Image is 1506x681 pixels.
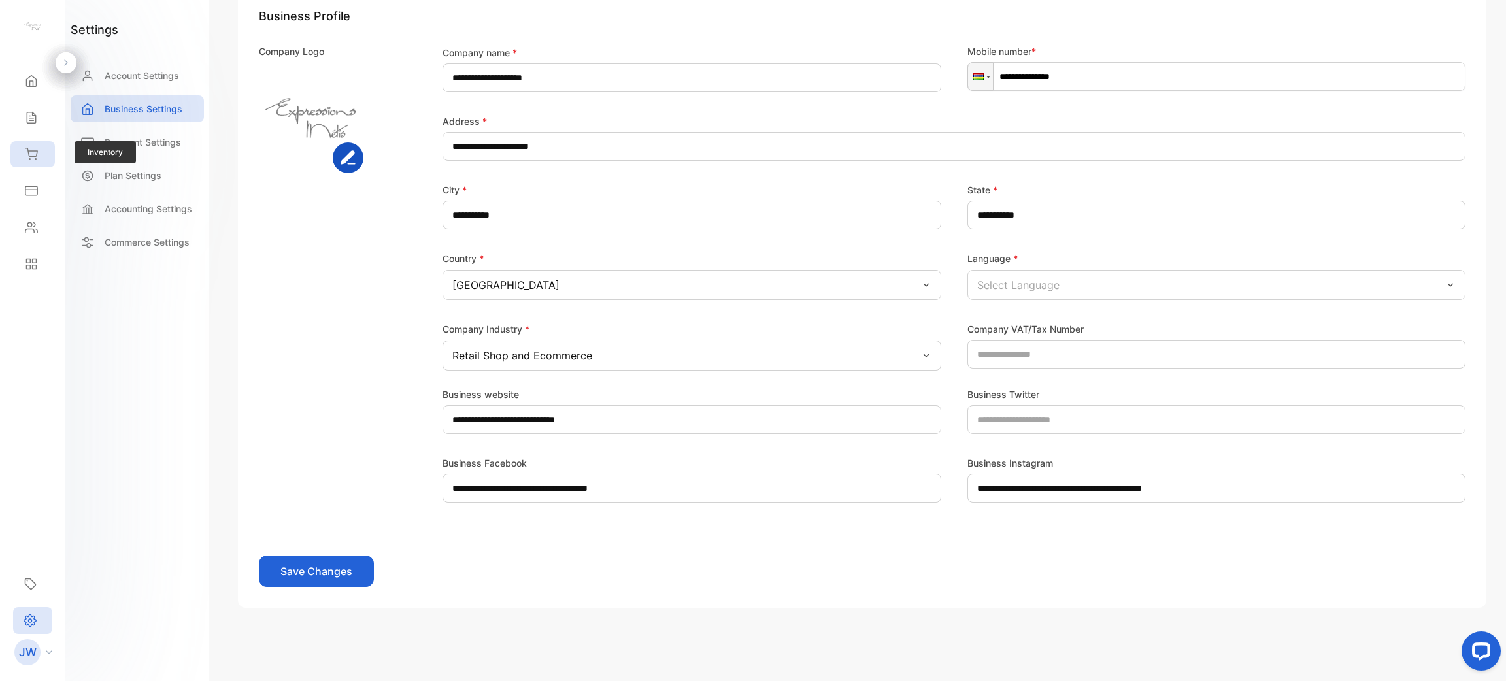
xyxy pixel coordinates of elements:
[259,69,363,173] img: https://vencrusme-beta-s3bucket.s3.amazonaws.com/businesslogos/61835d86-763e-4572-8c21-fcdd4f97c1...
[71,129,204,156] a: Payment Settings
[967,322,1084,336] label: Company VAT/Tax Number
[259,556,374,587] button: Save Changes
[71,21,118,39] h1: settings
[967,183,997,197] label: State
[71,62,204,89] a: Account Settings
[967,44,1466,58] p: Mobile number
[977,277,1060,293] p: Select Language
[443,456,527,470] label: Business Facebook
[71,195,204,222] a: Accounting Settings
[75,141,136,163] span: Inventory
[71,229,204,256] a: Commerce Settings
[105,135,181,149] p: Payment Settings
[105,202,192,216] p: Accounting Settings
[443,253,484,264] label: Country
[452,348,592,363] p: Retail Shop and Ecommerce
[452,277,560,293] p: [GEOGRAPHIC_DATA]
[967,253,1018,264] label: Language
[1451,626,1506,681] iframe: LiveChat chat widget
[259,44,324,58] p: Company Logo
[71,95,204,122] a: Business Settings
[443,388,519,401] label: Business website
[443,183,467,197] label: City
[19,644,37,661] p: JW
[967,456,1053,470] label: Business Instagram
[443,324,529,335] label: Company Industry
[105,102,182,116] p: Business Settings
[443,114,487,128] label: Address
[105,235,190,249] p: Commerce Settings
[105,169,161,182] p: Plan Settings
[259,7,1465,25] h1: Business Profile
[23,17,42,37] img: logo
[105,69,179,82] p: Account Settings
[443,46,517,59] label: Company name
[71,162,204,189] a: Plan Settings
[967,388,1039,401] label: Business Twitter
[968,63,993,90] div: Mauritius: + 230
